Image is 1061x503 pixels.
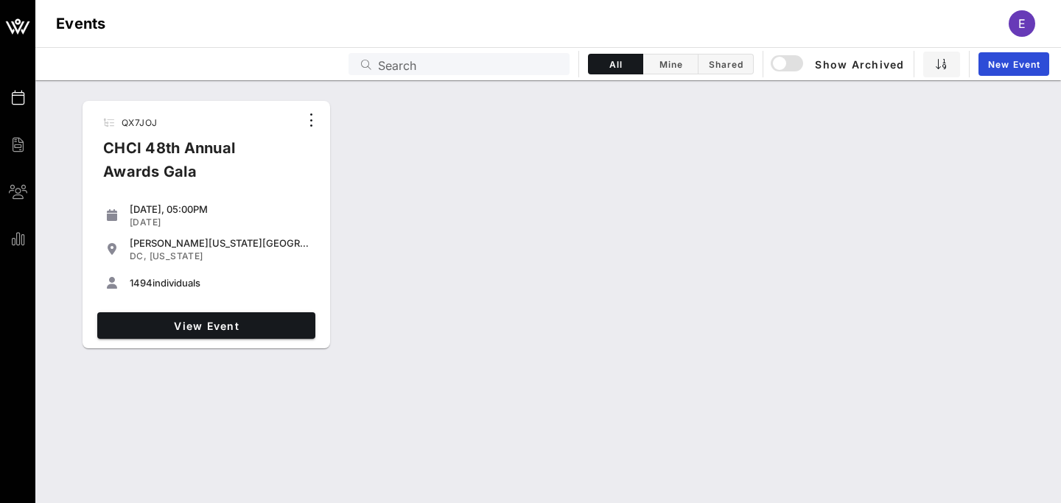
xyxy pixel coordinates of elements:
span: QX7JOJ [122,117,157,128]
div: E [1009,10,1035,37]
a: New Event [978,52,1049,76]
button: All [588,54,643,74]
span: New Event [987,59,1040,70]
span: Show Archived [773,55,904,73]
div: CHCI 48th Annual Awards Gala [91,136,299,195]
button: Show Archived [772,51,905,77]
h1: Events [56,12,106,35]
div: individuals [130,277,309,289]
span: DC, [130,250,147,261]
div: [DATE] [130,217,309,228]
span: 1494 [130,277,153,289]
div: [DATE], 05:00PM [130,203,309,215]
span: Mine [652,59,689,70]
span: All [598,59,634,70]
div: [PERSON_NAME][US_STATE][GEOGRAPHIC_DATA] [130,237,309,249]
span: View Event [103,320,309,332]
span: [US_STATE] [150,250,203,261]
span: Shared [707,59,744,70]
button: Mine [643,54,698,74]
button: Shared [698,54,754,74]
a: View Event [97,312,315,339]
span: E [1018,16,1026,31]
